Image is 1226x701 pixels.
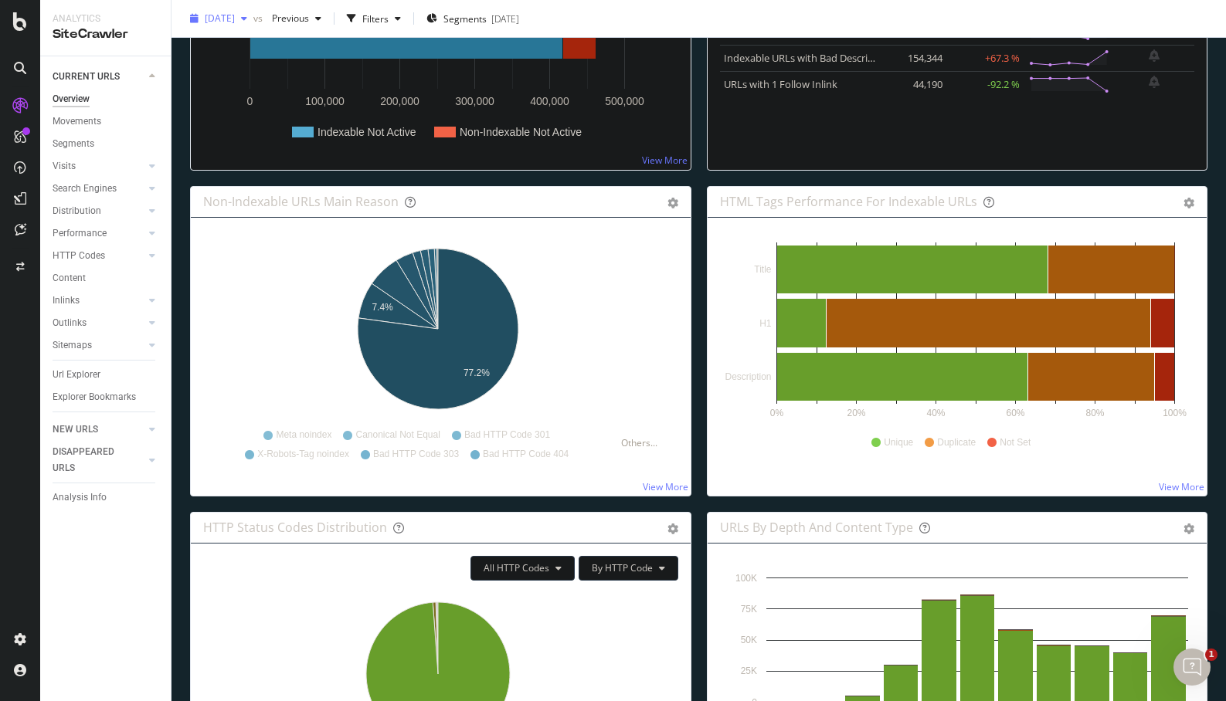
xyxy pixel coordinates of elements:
[305,95,345,107] text: 100,000
[53,225,107,242] div: Performance
[926,408,945,418] text: 40%
[579,556,678,581] button: By HTTP Code
[1205,649,1218,661] span: 1
[484,561,549,574] span: All HTTP Codes
[380,95,419,107] text: 200,000
[53,25,158,43] div: SiteCrawler
[1173,649,1211,686] iframe: Intercom live chat
[667,198,678,208] div: gear
[643,480,688,493] a: View More
[53,181,144,197] a: Search Engines
[53,293,144,309] a: Inlinks
[464,367,490,378] text: 77.2%
[53,337,144,354] a: Sitemaps
[53,12,158,25] div: Analytics
[266,12,309,25] span: Previous
[53,489,107,506] div: Analysis Info
[341,6,407,31] button: Filters
[53,158,76,174] div: Visits
[253,12,266,25] span: vs
[1184,523,1194,534] div: gear
[276,428,331,442] span: Meta noindex
[455,95,494,107] text: 300,000
[724,77,837,91] a: URLs with 1 Follow Inlink
[266,6,328,31] button: Previous
[247,95,253,107] text: 0
[53,315,144,331] a: Outlinks
[53,389,136,405] div: Explorer Bookmarks
[53,136,94,152] div: Segments
[53,91,90,107] div: Overview
[355,428,440,442] span: Canonical Not Equal
[373,448,459,461] span: Bad HTTP Code 303
[724,51,892,65] a: Indexable URLs with Bad Description
[203,194,399,209] div: Non-Indexable URLs Main Reason
[53,315,87,331] div: Outlinks
[205,12,235,25] span: 2025 Aug. 31st
[53,69,144,85] a: CURRENT URLS
[847,408,865,418] text: 20%
[53,270,86,286] div: Content
[53,113,160,130] a: Movements
[725,371,771,382] text: Description
[491,12,519,25] div: [DATE]
[53,181,117,197] div: Search Engines
[53,389,160,405] a: Explorer Bookmarks
[1085,408,1104,418] text: 80%
[443,12,487,25] span: Segments
[1184,198,1194,208] div: gear
[740,635,756,645] text: 50K
[1006,408,1024,418] text: 60%
[483,448,569,461] span: Bad HTTP Code 404
[1000,436,1031,449] span: Not Set
[724,25,853,39] a: Indexable URLs with Bad H1
[53,422,98,438] div: NEW URLS
[754,264,772,275] text: Title
[720,520,913,535] div: URLs by Depth and Content Type
[203,520,387,535] div: HTTP Status Codes Distribution
[184,6,253,31] button: [DATE]
[937,436,976,449] span: Duplicate
[53,444,131,476] div: DISAPPEARED URLS
[53,158,144,174] a: Visits
[53,203,144,219] a: Distribution
[53,113,101,130] div: Movements
[362,12,389,25] div: Filters
[885,45,946,71] td: 154,344
[53,248,144,264] a: HTTP Codes
[53,367,160,383] a: Url Explorer
[470,556,575,581] button: All HTTP Codes
[1149,49,1160,62] div: bell-plus
[53,203,101,219] div: Distribution
[464,428,550,442] span: Bad HTTP Code 301
[592,561,653,574] span: By HTTP Code
[720,242,1189,422] svg: A chart.
[530,95,569,107] text: 400,000
[53,489,160,506] a: Analysis Info
[53,422,144,438] a: NEW URLS
[53,136,160,152] a: Segments
[667,523,678,534] div: gear
[53,225,144,242] a: Performance
[621,436,664,449] div: Others...
[740,665,756,676] text: 25K
[759,318,772,329] text: H1
[372,302,393,313] text: 7.4%
[884,436,913,449] span: Unique
[769,408,783,418] text: 0%
[53,444,144,476] a: DISAPPEARED URLS
[318,126,416,138] text: Indexable Not Active
[53,367,100,383] div: Url Explorer
[946,71,1024,97] td: -92.2 %
[53,337,92,354] div: Sitemaps
[720,194,977,209] div: HTML Tags Performance for Indexable URLs
[605,95,644,107] text: 500,000
[946,45,1024,71] td: +67.3 %
[885,71,946,97] td: 44,190
[53,248,105,264] div: HTTP Codes
[642,154,688,167] a: View More
[203,242,672,422] svg: A chart.
[53,91,160,107] a: Overview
